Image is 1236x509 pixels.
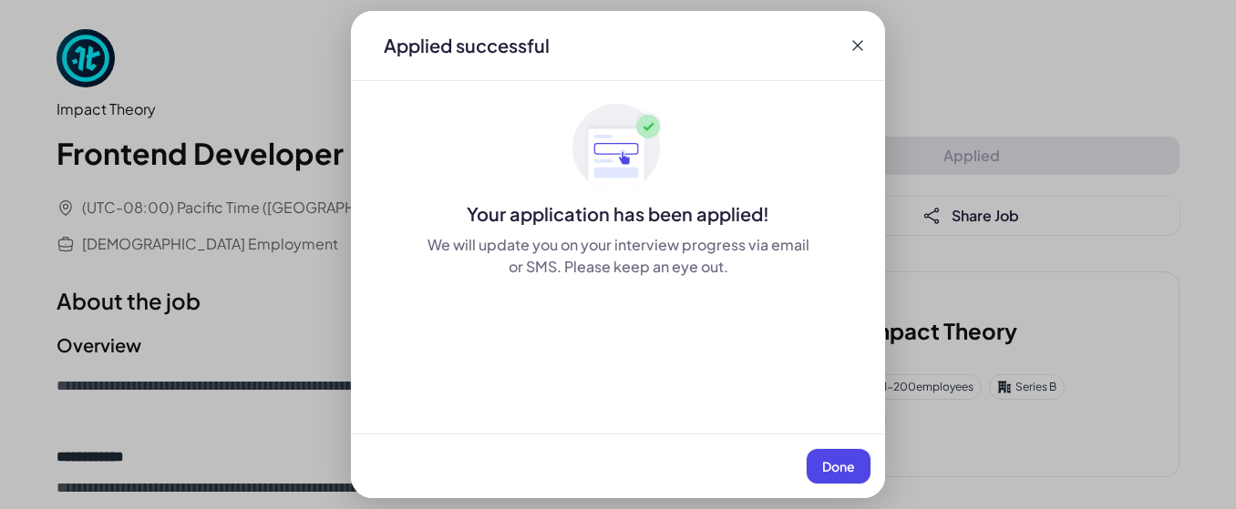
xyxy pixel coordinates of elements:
img: ApplyedMaskGroup3.svg [572,103,664,194]
div: Your application has been applied! [351,201,885,227]
span: Done [822,458,855,474]
div: Applied successful [384,33,550,58]
button: Done [807,449,870,484]
div: We will update you on your interview progress via email or SMS. Please keep an eye out. [424,234,812,278]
